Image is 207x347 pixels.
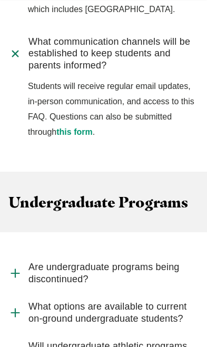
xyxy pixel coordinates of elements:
[8,193,199,212] h3: Undergraduate Programs
[28,261,199,285] span: Are undergraduate programs being discontinued?
[28,301,199,324] span: What options are available to current on-ground undergraduate students?
[28,36,199,72] span: What communication channels will be established to keep students and parents informed?
[56,127,92,136] a: this form
[28,79,199,140] p: Students will receive regular email updates, in-person communication, and access to this FAQ. Que...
